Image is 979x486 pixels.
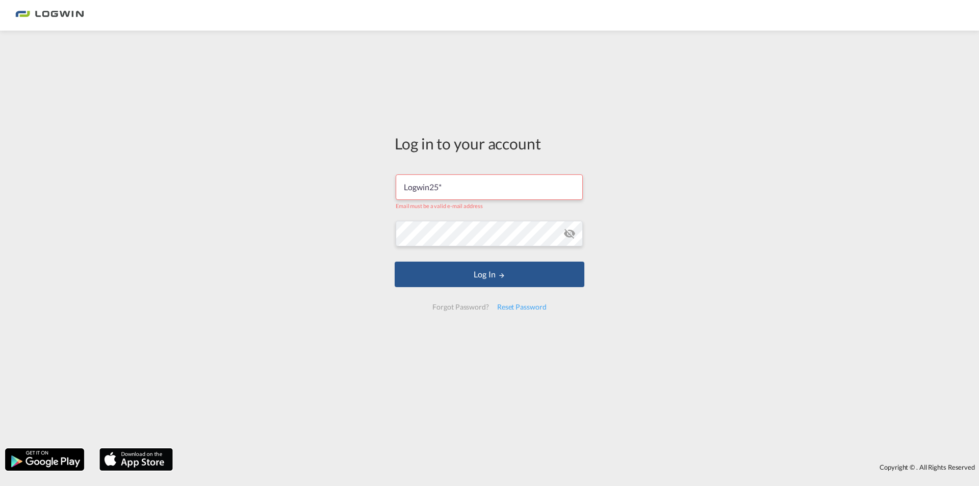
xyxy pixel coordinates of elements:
[493,298,551,316] div: Reset Password
[396,174,583,200] input: Enter email/phone number
[428,298,493,316] div: Forgot Password?
[15,4,84,27] img: bc73a0e0d8c111efacd525e4c8ad7d32.png
[98,447,174,472] img: apple.png
[563,227,576,240] md-icon: icon-eye-off
[395,262,584,287] button: LOGIN
[395,133,584,154] div: Log in to your account
[178,458,979,476] div: Copyright © . All Rights Reserved
[4,447,85,472] img: google.png
[396,202,482,209] span: Email must be a valid e-mail address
